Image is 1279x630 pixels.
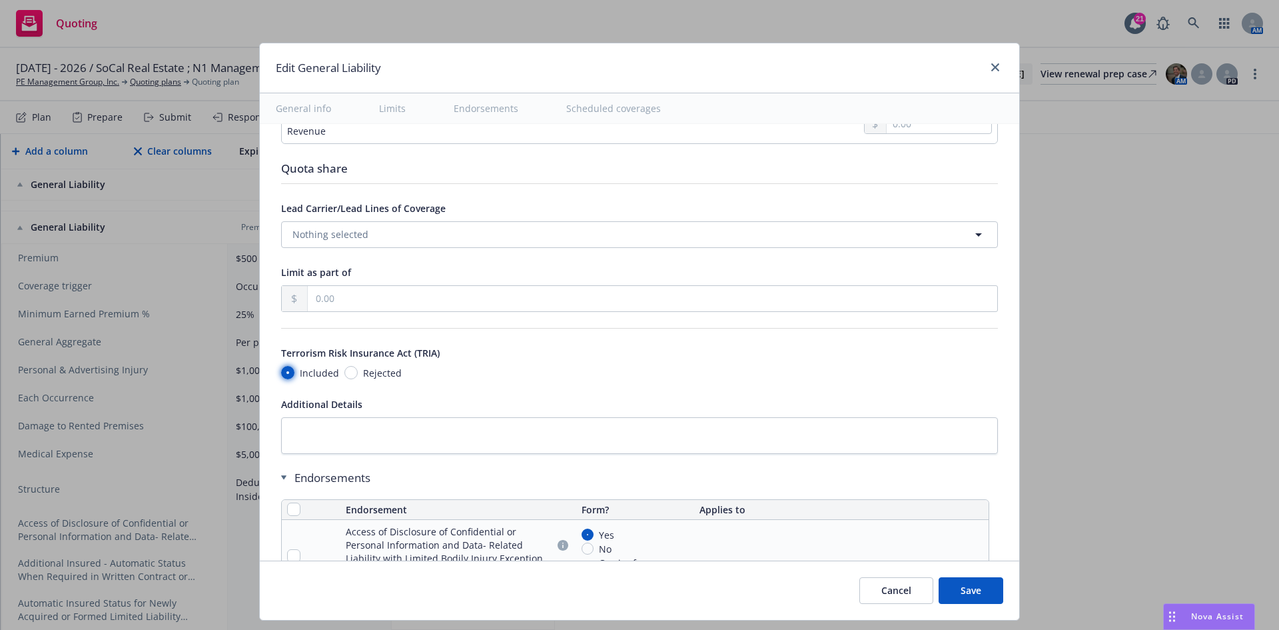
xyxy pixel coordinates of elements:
input: 0.00 [308,286,997,311]
span: Additional Details [281,398,362,411]
span: No [599,542,612,556]
span: Rejected [363,366,402,380]
th: Endorsement [340,500,576,520]
th: Applies to [694,500,989,520]
input: Included [281,366,294,379]
input: Yes [582,529,594,541]
a: close [987,59,1003,75]
span: Terrorism Risk Insurance Act (TRIA) [281,347,440,359]
input: Rejected [344,366,358,379]
button: Limits [363,93,422,123]
button: Nova Assist [1163,603,1255,630]
button: General info [260,93,347,123]
span: Included [300,366,339,380]
button: Nothing selected [281,221,998,248]
a: circleInformation [555,537,571,553]
div: Access of Disclosure of Confidential or Personal Information and Data- Related Liability with Lim... [346,525,554,565]
div: Non Controlled Insurance Program Revenue [287,110,476,138]
span: Nova Assist [1191,611,1244,622]
button: Endorsements [438,93,534,123]
input: 0.00 [887,115,991,133]
button: Save [939,577,1003,604]
span: Nothing selected [292,227,368,241]
span: Lead Carrier/Lead Lines of Coverage [281,202,446,215]
th: Form? [576,500,694,520]
span: Limit as part of [281,266,351,279]
div: Endorsements [281,470,989,486]
div: Quota share [281,160,998,177]
button: Scheduled coverages [550,93,677,123]
button: Cancel [859,577,933,604]
input: No [582,543,594,555]
h1: Edit General Liability [276,59,381,77]
div: Drag to move [1164,604,1180,629]
span: Carrier form equivalent [599,556,689,584]
span: Yes [599,528,614,542]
